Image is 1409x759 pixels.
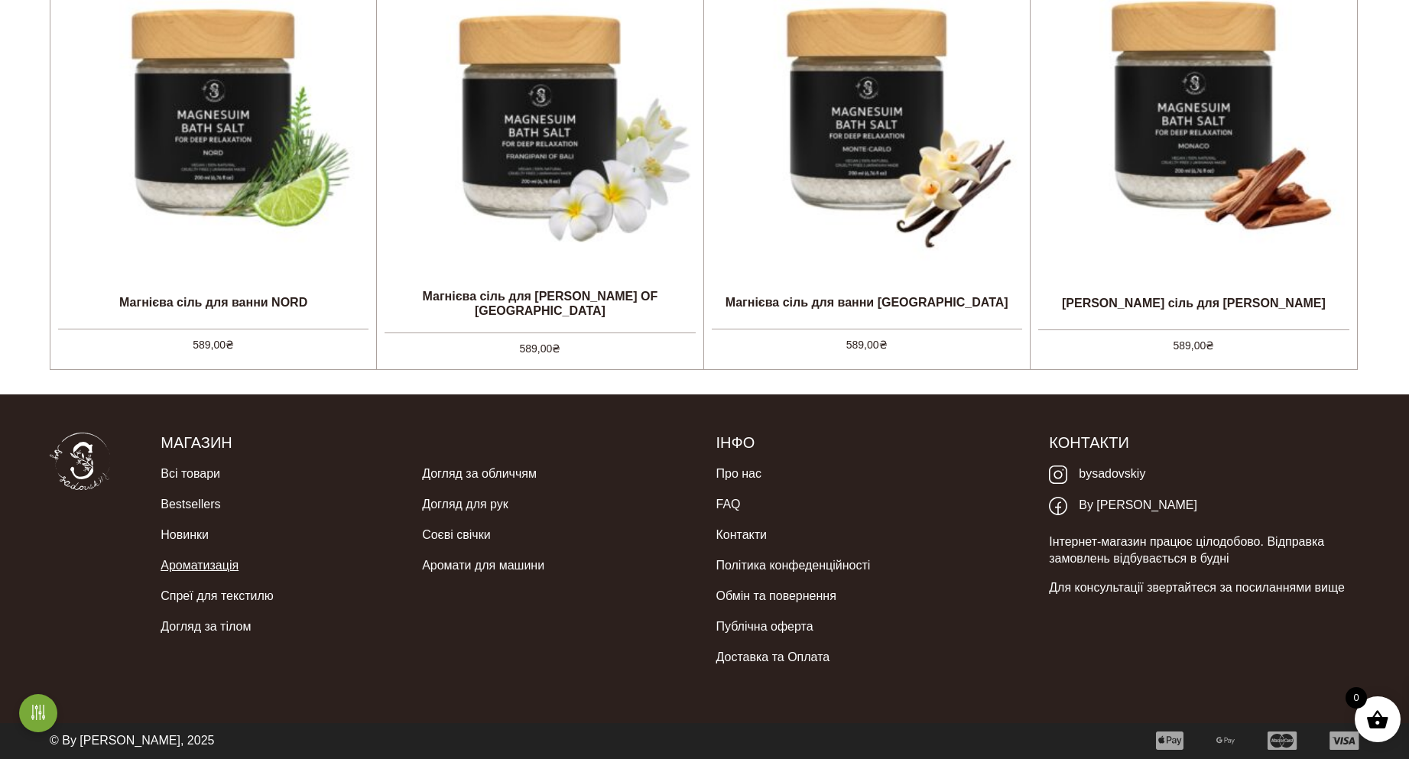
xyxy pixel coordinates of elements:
[716,489,740,520] a: FAQ
[422,520,490,550] a: Соєві свічки
[161,433,693,452] h5: Магазин
[1049,579,1359,596] p: Для консультації звертайтеся за посиланнями вище
[161,459,220,489] a: Всі товари
[716,433,1026,452] h5: Інфо
[1173,339,1214,352] bdi: 589,00
[161,489,220,520] a: Bestsellers
[1049,490,1197,521] a: By [PERSON_NAME]
[1049,459,1145,490] a: bysadovskiy
[846,339,888,351] bdi: 589,00
[519,342,560,355] bdi: 589,00
[552,342,560,355] span: ₴
[716,642,829,673] a: Доставка та Оплата
[1049,534,1359,568] p: Інтернет-магазин працює цілодобово. Відправка замовлень відбувається в будні
[1206,339,1214,352] span: ₴
[1031,284,1357,322] h2: [PERSON_NAME] сіль для [PERSON_NAME]
[161,550,239,581] a: Ароматизація
[50,732,214,749] p: © By [PERSON_NAME], 2025
[161,611,251,642] a: Догляд за тілом
[422,550,544,581] a: Аромати для машини
[879,339,888,351] span: ₴
[716,550,870,581] a: Політика конфеденційності
[50,283,376,321] h2: Магнієва сіль для ванни NORD
[226,339,234,351] span: ₴
[422,489,508,520] a: Догляд для рук
[1049,433,1359,452] h5: Контакти
[161,520,209,550] a: Новинки
[716,520,767,550] a: Контакти
[161,581,274,611] a: Спреї для текстилю
[716,611,813,642] a: Публічна оферта
[716,459,761,489] a: Про нас
[422,459,537,489] a: Догляд за обличчям
[1346,687,1367,709] span: 0
[716,581,836,611] a: Обмін та повернення
[704,283,1030,321] h2: Магнієва сіль для ванни [GEOGRAPHIC_DATA]
[377,283,703,324] h2: Магнієва сіль для [PERSON_NAME] OF [GEOGRAPHIC_DATA]
[193,339,234,351] bdi: 589,00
